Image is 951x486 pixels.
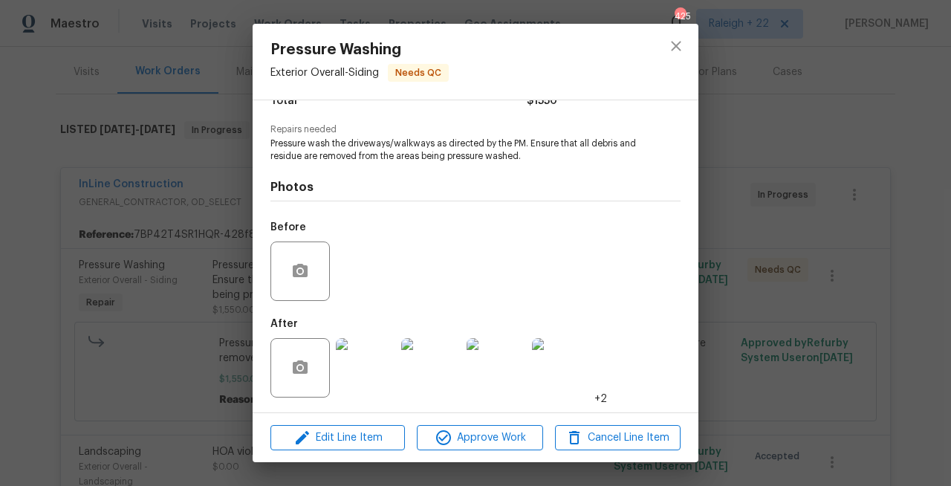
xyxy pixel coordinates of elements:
button: Cancel Line Item [555,425,681,451]
span: Approve Work [421,429,538,447]
h5: Before [270,222,306,233]
h5: After [270,319,298,329]
button: Edit Line Item [270,425,405,451]
span: Needs QC [389,65,447,80]
button: Approve Work [417,425,542,451]
span: Repairs needed [270,125,681,135]
h4: Photos [270,180,681,195]
span: Edit Line Item [275,429,400,447]
span: Exterior Overall - Siding [270,68,379,78]
span: Cancel Line Item [559,429,676,447]
span: Total [270,91,297,112]
span: +2 [594,392,607,406]
button: close [658,28,694,64]
span: Pressure Washing [270,42,449,58]
span: Pressure wash the driveways/walkways as directed by the PM. Ensure that all debris and residue ar... [270,137,640,163]
span: $1550 [527,91,557,112]
div: 425 [675,9,685,24]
